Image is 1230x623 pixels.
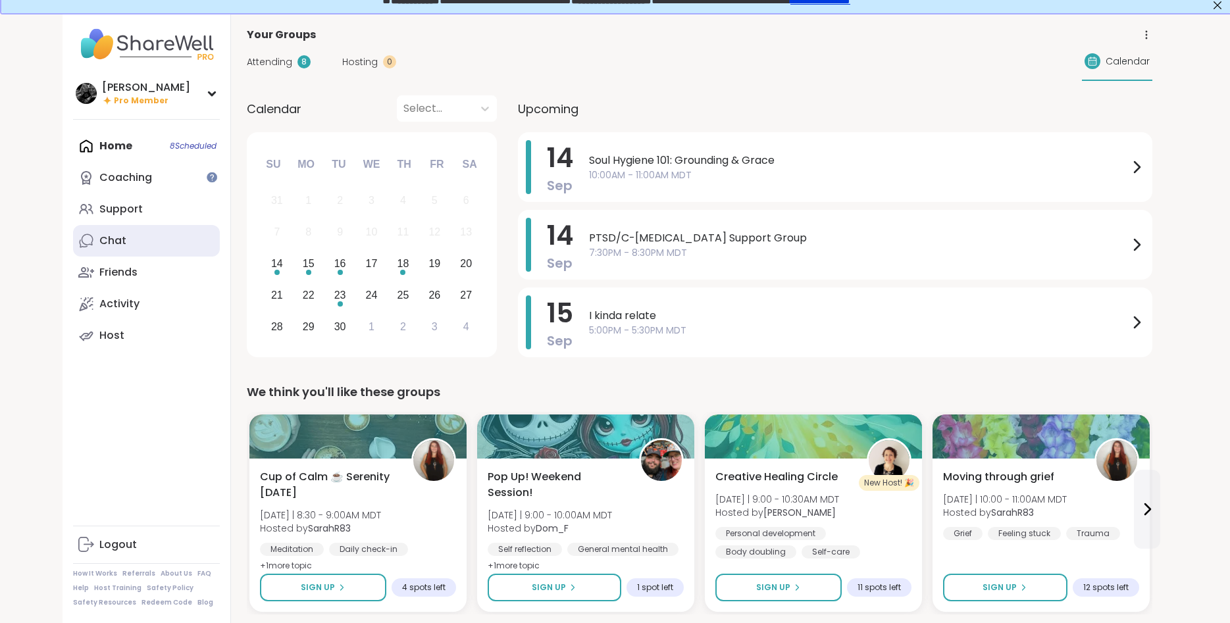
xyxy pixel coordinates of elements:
[589,153,1129,168] span: Soul Hygiene 101: Grounding & Grace
[334,318,346,336] div: 30
[337,191,343,209] div: 2
[589,168,1129,182] span: 10:00AM - 11:00AM MDT
[99,202,143,216] div: Support
[337,223,343,241] div: 9
[991,506,1034,519] b: SarahR83
[357,250,386,278] div: Choose Wednesday, September 17th, 2025
[715,506,839,519] span: Hosted by
[589,230,1129,246] span: PTSD/C-[MEDICAL_DATA] Support Group
[263,187,292,215] div: Not available Sunday, August 31st, 2025
[141,598,192,607] a: Redeem Code
[197,598,213,607] a: Blog
[294,187,322,215] div: Not available Monday, September 1st, 2025
[197,569,211,578] a: FAQ
[303,286,315,304] div: 22
[432,318,438,336] div: 3
[263,281,292,309] div: Choose Sunday, September 21st, 2025
[261,185,482,342] div: month 2025-09
[547,217,573,254] span: 14
[567,543,679,556] div: General mental health
[329,543,408,556] div: Daily check-in
[260,522,381,535] span: Hosted by
[715,469,838,485] span: Creative Healing Circle
[294,218,322,247] div: Not available Monday, September 8th, 2025
[432,191,438,209] div: 5
[802,545,860,559] div: Self-care
[389,312,417,341] div: Choose Thursday, October 2nd, 2025
[260,509,381,522] span: [DATE] | 8:30 - 9:00AM MDT
[369,318,374,336] div: 1
[294,250,322,278] div: Choose Monday, September 15th, 2025
[357,218,386,247] div: Not available Wednesday, September 10th, 2025
[428,286,440,304] div: 26
[73,193,220,225] a: Support
[389,250,417,278] div: Choose Thursday, September 18th, 2025
[357,312,386,341] div: Choose Wednesday, October 1st, 2025
[147,584,193,593] a: Safety Policy
[114,95,168,107] span: Pro Member
[859,475,919,491] div: New Host! 🎉
[305,191,311,209] div: 1
[274,223,280,241] div: 7
[421,312,449,341] div: Choose Friday, October 3rd, 2025
[488,574,621,601] button: Sign Up
[641,440,682,481] img: Dom_F
[421,250,449,278] div: Choose Friday, September 19th, 2025
[869,440,910,481] img: Jenne
[397,223,409,241] div: 11
[326,187,354,215] div: Not available Tuesday, September 2nd, 2025
[73,162,220,193] a: Coaching
[324,150,353,179] div: Tu
[357,187,386,215] div: Not available Wednesday, September 3rd, 2025
[488,469,625,501] span: Pop Up! Weekend Session!
[73,257,220,288] a: Friends
[421,218,449,247] div: Not available Friday, September 12th, 2025
[397,286,409,304] div: 25
[247,383,1152,401] div: We think you'll like these groups
[1096,440,1137,481] img: SarahR83
[536,522,569,535] b: Dom_F
[763,506,836,519] b: [PERSON_NAME]
[94,584,141,593] a: Host Training
[102,80,190,95] div: [PERSON_NAME]
[305,223,311,241] div: 8
[308,522,351,535] b: SarahR83
[589,246,1129,260] span: 7:30PM - 8:30PM MDT
[294,312,322,341] div: Choose Monday, September 29th, 2025
[423,150,451,179] div: Fr
[326,218,354,247] div: Not available Tuesday, September 9th, 2025
[463,191,469,209] div: 6
[366,255,378,272] div: 17
[488,509,612,522] span: [DATE] | 9:00 - 10:00AM MDT
[271,286,283,304] div: 21
[1106,55,1150,68] span: Calendar
[715,545,796,559] div: Body doubling
[421,281,449,309] div: Choose Friday, September 26th, 2025
[292,150,320,179] div: Mo
[326,281,354,309] div: Choose Tuesday, September 23rd, 2025
[547,139,573,176] span: 14
[452,187,480,215] div: Not available Saturday, September 6th, 2025
[715,527,826,540] div: Personal development
[452,281,480,309] div: Choose Saturday, September 27th, 2025
[1066,527,1120,540] div: Trauma
[452,218,480,247] div: Not available Saturday, September 13th, 2025
[389,281,417,309] div: Choose Thursday, September 25th, 2025
[547,176,573,195] span: Sep
[400,191,406,209] div: 4
[369,191,374,209] div: 3
[547,295,573,332] span: 15
[488,522,612,535] span: Hosted by
[452,312,480,341] div: Choose Saturday, October 4th, 2025
[858,582,901,593] span: 11 spots left
[73,320,220,351] a: Host
[452,250,480,278] div: Choose Saturday, September 20th, 2025
[715,493,839,506] span: [DATE] | 9:00 - 10:30AM MDT
[301,582,335,593] span: Sign Up
[342,55,378,69] span: Hosting
[247,27,316,43] span: Your Groups
[326,250,354,278] div: Choose Tuesday, September 16th, 2025
[247,100,301,118] span: Calendar
[547,254,573,272] span: Sep
[271,318,283,336] div: 28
